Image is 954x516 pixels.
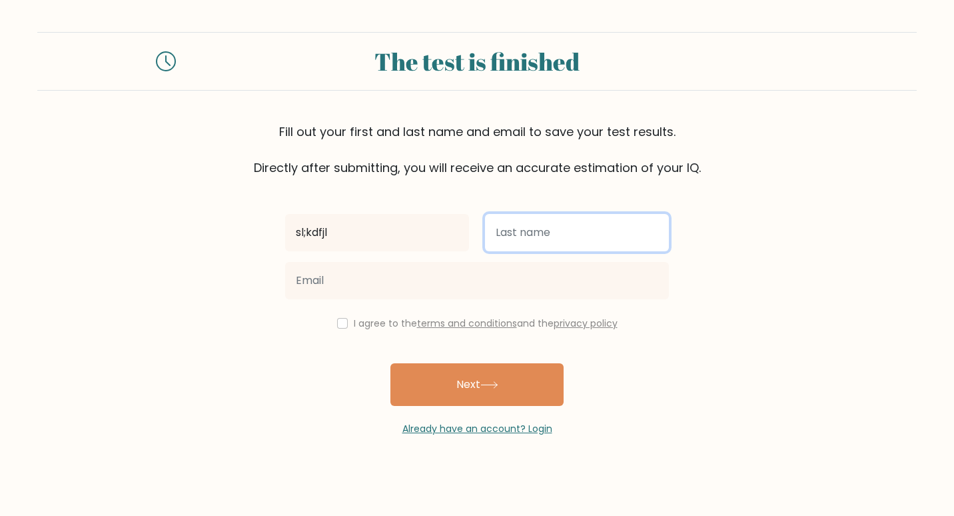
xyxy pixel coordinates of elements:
input: Email [285,262,669,299]
div: Fill out your first and last name and email to save your test results. Directly after submitting,... [37,123,917,177]
a: privacy policy [554,317,618,330]
div: The test is finished [192,43,762,79]
a: terms and conditions [417,317,517,330]
button: Next [390,363,564,406]
label: I agree to the and the [354,317,618,330]
input: First name [285,214,469,251]
a: Already have an account? Login [402,422,552,435]
input: Last name [485,214,669,251]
